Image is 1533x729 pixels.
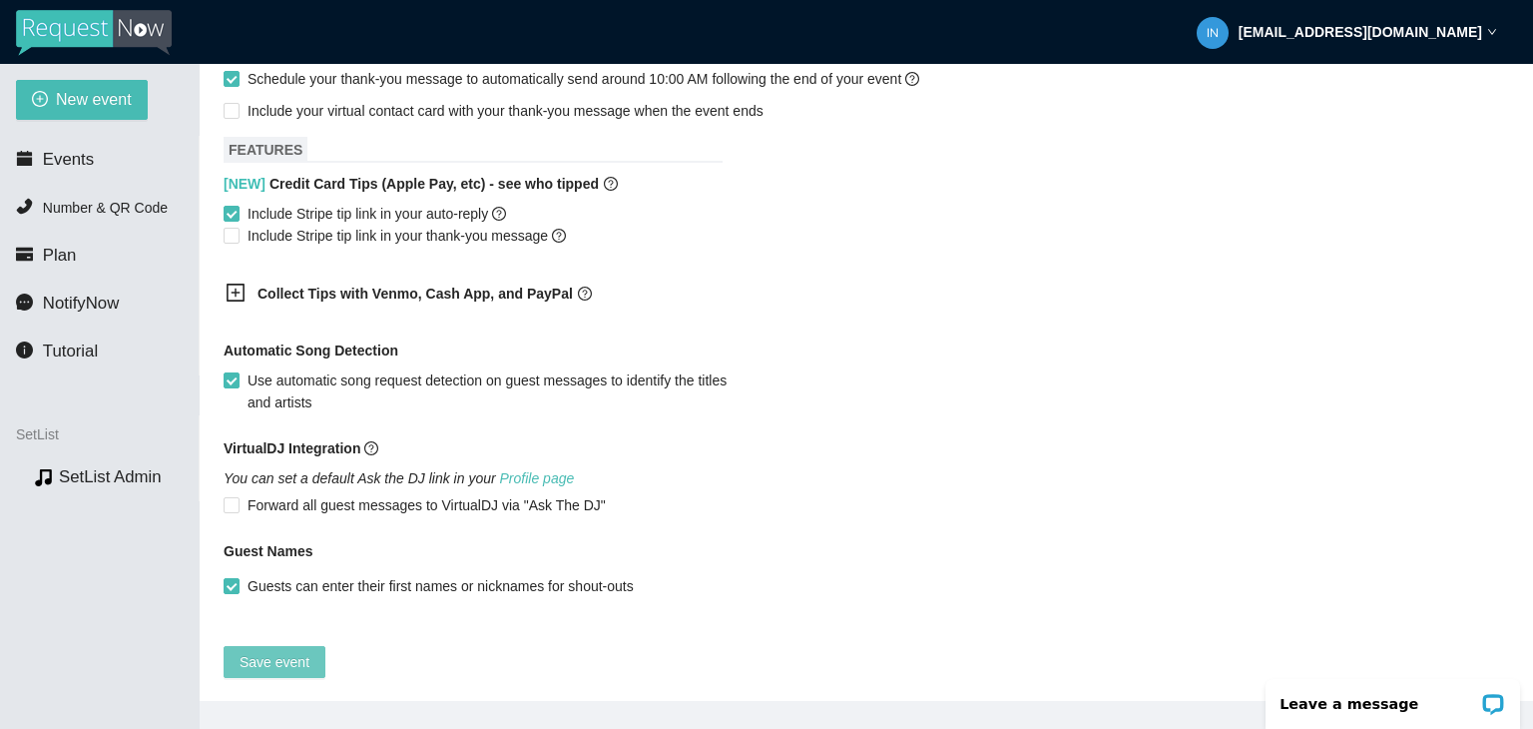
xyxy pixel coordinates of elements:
span: question-circle [604,173,618,195]
b: VirtualDJ Integration [224,440,360,456]
span: Number & QR Code [43,200,168,216]
b: Guest Names [224,543,312,559]
strong: [EMAIL_ADDRESS][DOMAIN_NAME] [1239,24,1482,40]
span: plus-circle [32,91,48,110]
span: Include Stripe tip link in your thank-you message [240,225,574,247]
iframe: LiveChat chat widget [1253,666,1533,729]
i: You can set a default Ask the DJ link in your [224,470,574,486]
button: plus-circleNew event [16,80,148,120]
b: Credit Card Tips (Apple Pay, etc) - see who tipped [224,173,599,195]
span: Forward all guest messages to VirtualDJ via "Ask The DJ" [240,494,614,516]
span: credit-card [16,246,33,263]
span: Save event [240,651,309,673]
button: Save event [224,646,325,678]
span: Tutorial [43,342,98,361]
b: Collect Tips with Venmo, Cash App, and PayPal [257,286,573,302]
span: question-circle [364,441,378,455]
span: Events [43,150,94,169]
span: Include Stripe tip link in your auto-reply [240,203,514,225]
span: down [1487,27,1497,37]
span: plus-square [226,283,246,303]
span: phone [16,198,33,215]
span: FEATURES [224,137,307,163]
span: Plan [43,246,77,265]
div: Collect Tips with Venmo, Cash App, and PayPalquestion-circle [210,271,709,320]
span: message [16,294,33,311]
span: [NEW] [224,176,265,192]
span: Schedule your thank-you message to automatically send around 10:00 AM following the end of your e... [248,71,919,87]
span: question-circle [552,229,566,243]
a: Profile page [500,470,575,486]
span: question-circle [578,287,592,301]
img: RequestNow [16,10,172,56]
img: 217e36b01bcd92fbcfce66bf4147cd36 [1197,17,1229,49]
span: Include your virtual contact card with your thank-you message when the event ends [248,103,764,119]
span: question-circle [905,72,919,86]
span: New event [56,87,132,112]
span: Guests can enter their first names or nicknames for shout-outs [240,575,642,597]
span: calendar [16,150,33,167]
span: question-circle [492,207,506,221]
span: Use automatic song request detection on guest messages to identify the titles and artists [240,369,760,413]
b: Automatic Song Detection [224,340,398,362]
span: info-circle [16,342,33,359]
span: NotifyNow [43,294,119,313]
a: SetList Admin [59,467,162,486]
